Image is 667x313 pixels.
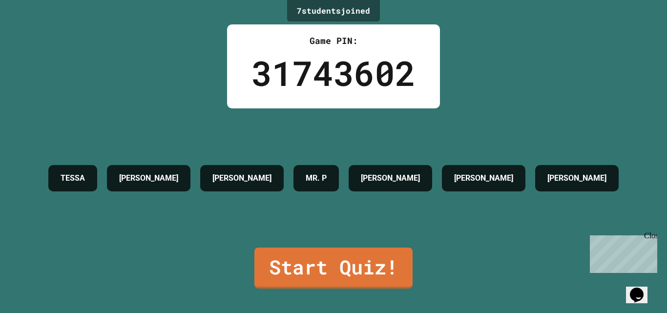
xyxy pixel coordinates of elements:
h4: MR. P [306,172,327,184]
a: Start Quiz! [254,248,413,289]
div: Chat with us now!Close [4,4,67,62]
h4: [PERSON_NAME] [547,172,606,184]
h4: [PERSON_NAME] [212,172,271,184]
h4: TESSA [61,172,85,184]
iframe: chat widget [626,274,657,303]
h4: [PERSON_NAME] [454,172,513,184]
h4: [PERSON_NAME] [119,172,178,184]
iframe: chat widget [586,231,657,273]
div: Game PIN: [251,34,416,47]
div: 31743602 [251,47,416,99]
h4: [PERSON_NAME] [361,172,420,184]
